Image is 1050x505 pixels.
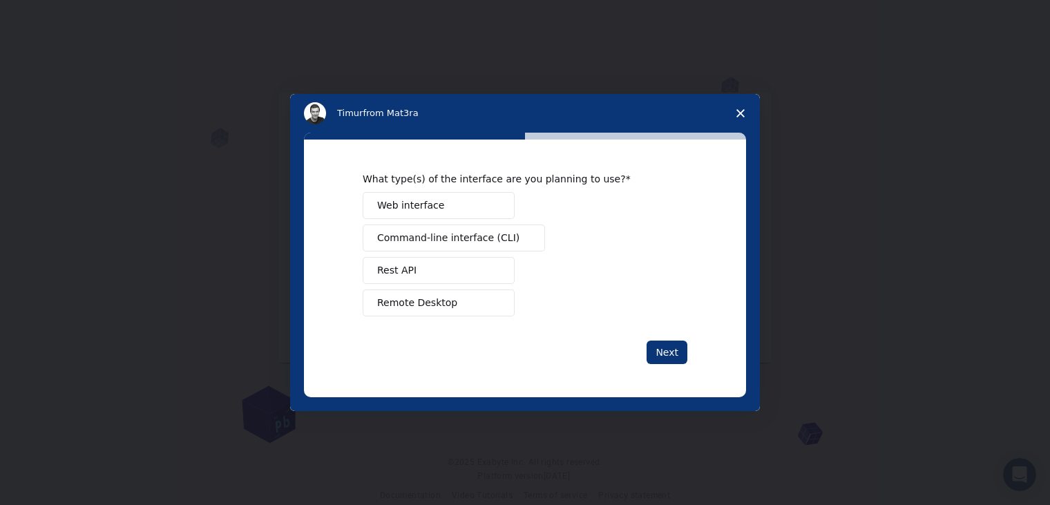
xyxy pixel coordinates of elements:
[304,102,326,124] img: Profile image for Timur
[363,257,515,284] button: Rest API
[337,108,363,118] span: Timur
[647,341,687,364] button: Next
[363,289,515,316] button: Remote Desktop
[363,108,418,118] span: from Mat3ra
[377,198,444,213] span: Web interface
[721,94,760,133] span: Close survey
[28,10,77,22] span: Support
[377,296,457,310] span: Remote Desktop
[363,192,515,219] button: Web interface
[363,173,667,185] div: What type(s) of the interface are you planning to use?
[363,225,545,251] button: Command-line interface (CLI)
[377,263,417,278] span: Rest API
[377,231,519,245] span: Command-line interface (CLI)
